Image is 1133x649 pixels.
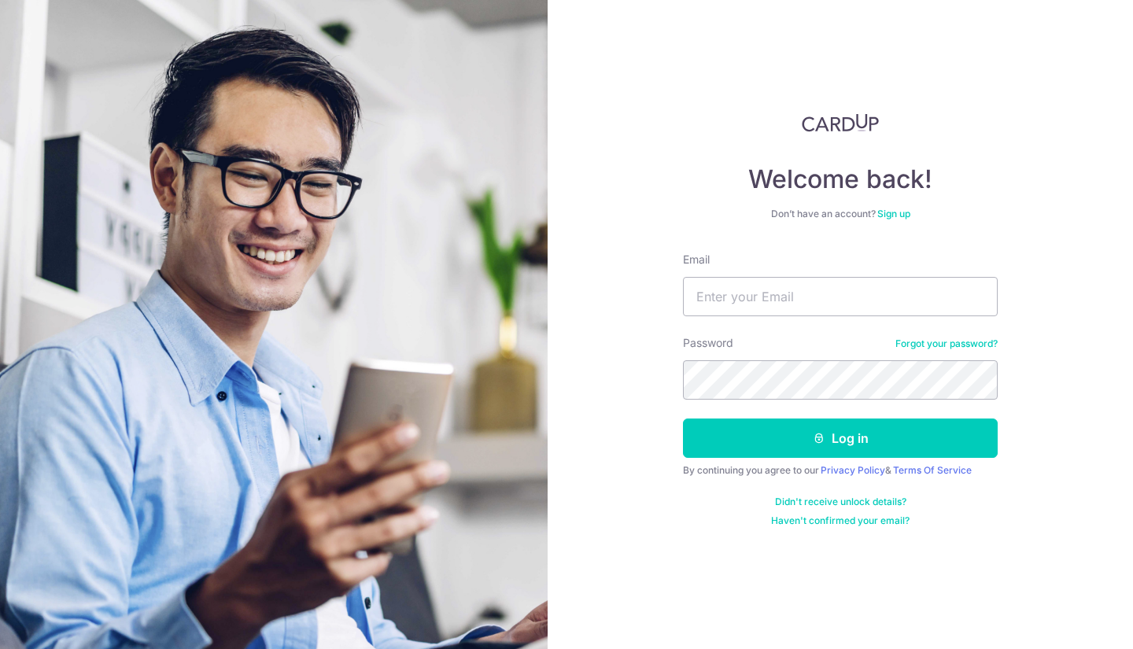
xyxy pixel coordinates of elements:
a: Terms Of Service [893,464,972,476]
img: CardUp Logo [802,113,879,132]
a: Forgot your password? [895,337,998,350]
div: By continuing you agree to our & [683,464,998,477]
input: Enter your Email [683,277,998,316]
h4: Welcome back! [683,164,998,195]
label: Password [683,335,733,351]
label: Email [683,252,710,267]
a: Sign up [877,208,910,219]
a: Didn't receive unlock details? [775,496,906,508]
div: Don’t have an account? [683,208,998,220]
button: Log in [683,419,998,458]
a: Privacy Policy [821,464,885,476]
a: Haven't confirmed your email? [771,514,910,527]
